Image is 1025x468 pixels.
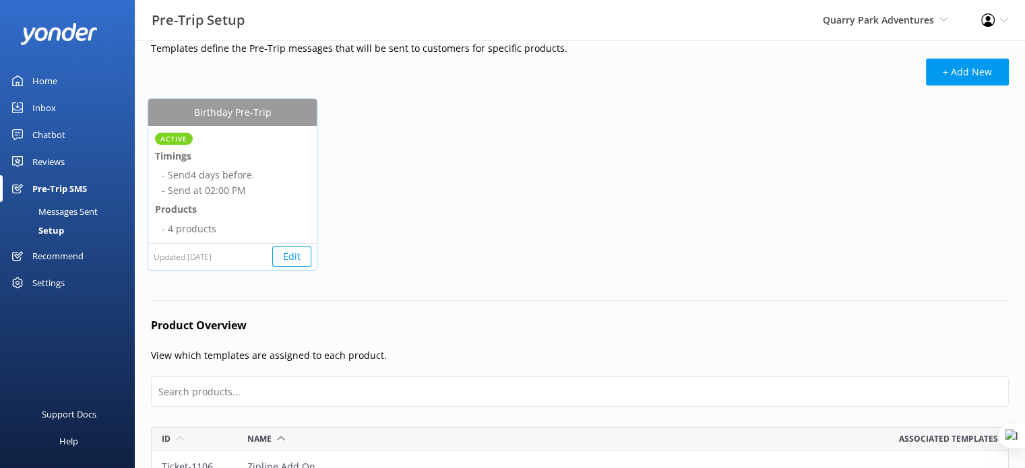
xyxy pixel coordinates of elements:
[32,269,65,296] div: Settings
[151,41,1009,56] p: Templates define the Pre-Trip messages that will be sent to customers for specific products.
[32,94,56,121] div: Inbox
[8,202,98,221] div: Messages Sent
[32,121,65,148] div: Chatbot
[151,348,1009,363] p: View which templates are assigned to each product.
[32,242,84,269] div: Recommend
[151,317,1009,335] h4: Product Overview
[32,175,87,202] div: Pre-Trip SMS
[8,202,135,221] a: Messages Sent
[162,222,310,236] li: - 4 products
[32,67,57,94] div: Home
[162,168,310,182] li: - Send 4 days before.
[272,246,311,267] button: Edit
[162,183,310,198] li: - Send at 02:00 PM
[8,221,135,240] a: Setup
[926,59,1009,86] button: + Add New
[42,401,96,428] div: Support Docs
[154,250,212,263] span: Updated: [DATE]
[247,432,285,445] div: Name
[155,202,310,217] h5: Products
[899,432,998,445] span: Associated templates
[160,135,187,142] span: Active
[162,432,184,445] div: Id
[20,23,98,45] img: yonder-white-logo.png
[151,376,1009,407] input: Search products...
[155,149,310,164] h5: Timings
[32,148,65,175] div: Reviews
[59,428,78,455] div: Help
[152,9,245,31] h3: Pre-Trip Setup
[823,13,934,26] span: Quarry Park Adventures
[8,221,64,240] div: Setup
[148,99,317,126] div: Birthday Pre-Trip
